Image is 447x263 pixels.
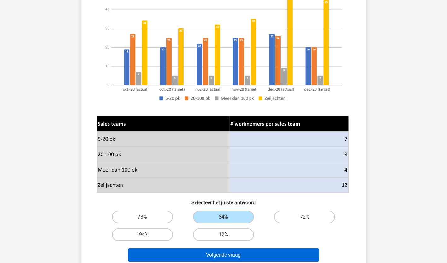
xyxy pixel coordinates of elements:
label: 78% [112,211,173,223]
label: 12% [193,228,254,241]
label: 194% [112,228,173,241]
label: 34% [193,211,254,223]
label: 72% [274,211,335,223]
h6: Selecteer het juiste antwoord [91,195,356,206]
button: Volgende vraag [128,248,319,262]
